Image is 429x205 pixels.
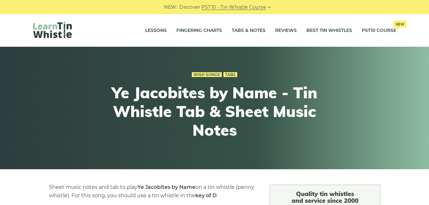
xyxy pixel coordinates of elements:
[223,72,237,77] a: Tabs
[176,23,222,39] a: Fingering Charts
[192,72,222,77] a: Irish Songs
[306,23,352,39] a: Best Tin Whistles
[137,184,195,190] strong: Ye Jacobites by Name
[96,83,333,139] h1: Ye Jacobites by Name - Tin Whistle Tab & Sheet Music Notes
[275,23,297,39] a: Reviews
[362,23,396,39] a: PST10 CourseNew
[49,183,254,200] p: Sheet music notes and tab to play on a tin whistle (penny whistle). For this song, you should use...
[145,23,167,39] a: Lessons
[195,192,217,199] strong: key of D
[393,21,406,28] span: New
[232,23,266,39] a: Tabs & Notes
[33,22,72,38] img: LearnTinWhistle.com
